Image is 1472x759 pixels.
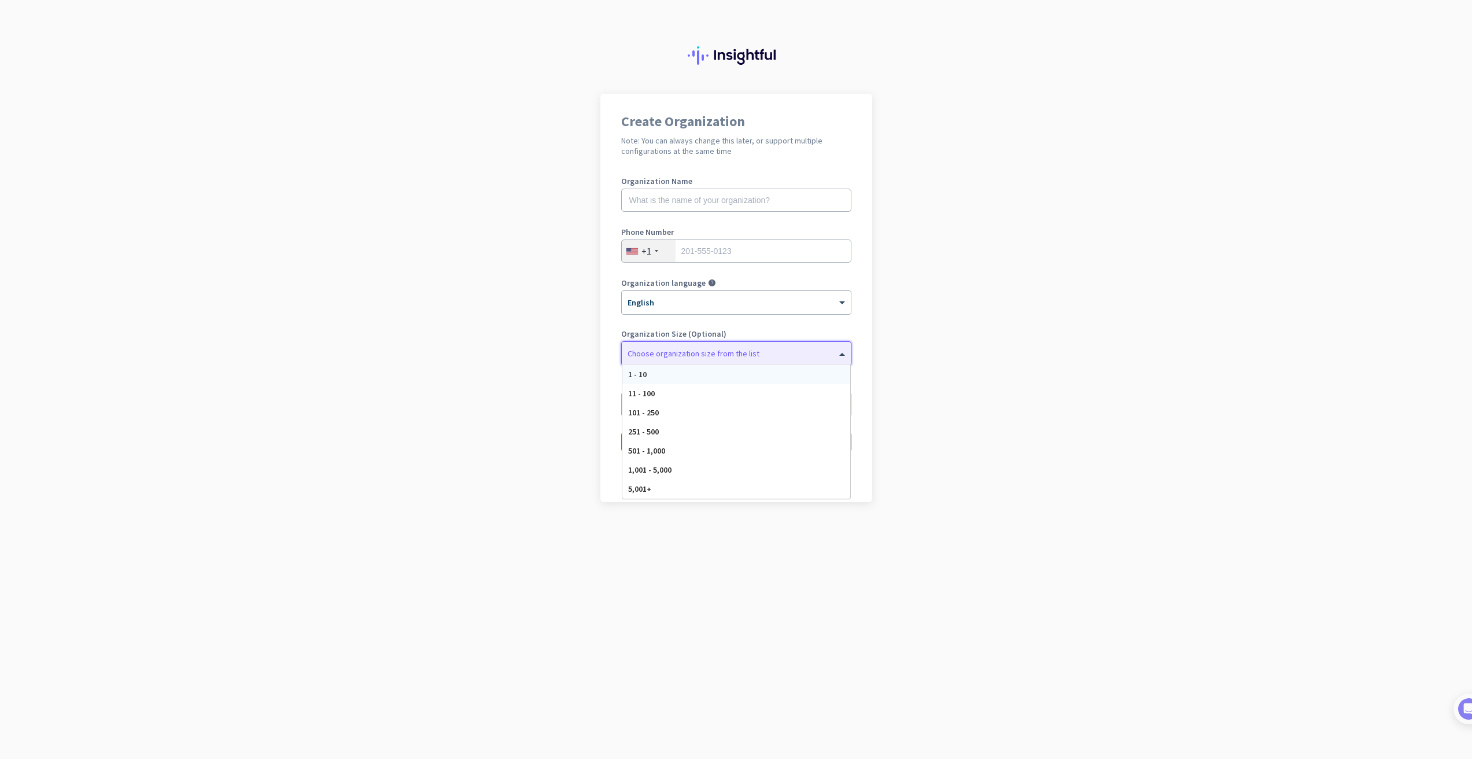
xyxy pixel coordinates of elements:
input: What is the name of your organization? [621,189,851,212]
label: Organization Name [621,177,851,185]
label: Phone Number [621,228,851,236]
span: 1 - 10 [628,369,647,379]
button: Create Organization [621,432,851,452]
label: Organization language [621,279,706,287]
input: 201-555-0123 [621,240,851,263]
span: 101 - 250 [628,407,659,418]
label: Organization Time Zone [621,381,851,389]
h1: Create Organization [621,115,851,128]
span: 1,001 - 5,000 [628,465,672,475]
span: 251 - 500 [628,426,659,437]
span: 501 - 1,000 [628,445,665,456]
div: Go back [621,473,851,481]
span: 5,001+ [628,484,651,494]
div: Options List [622,365,850,499]
i: help [708,279,716,287]
img: Insightful [688,46,785,65]
label: Organization Size (Optional) [621,330,851,338]
div: +1 [641,245,651,257]
h2: Note: You can always change this later, or support multiple configurations at the same time [621,135,851,156]
span: 11 - 100 [628,388,655,399]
